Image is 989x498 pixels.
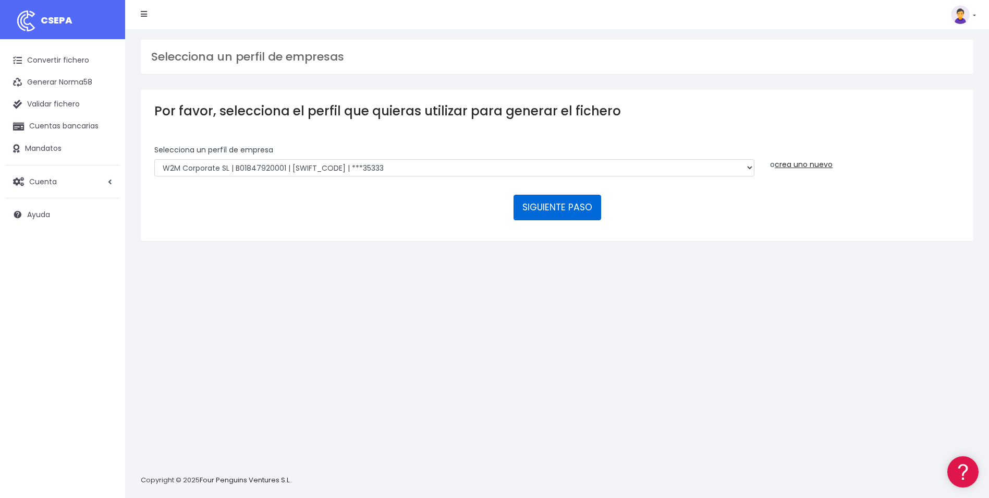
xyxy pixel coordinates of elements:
[13,8,39,34] img: logo
[200,475,291,485] a: Four Penguins Ventures S.L.
[5,115,120,137] a: Cuentas bancarias
[514,195,601,220] button: SIGUIENTE PASO
[775,159,833,170] a: crea uno nuevo
[5,138,120,160] a: Mandatos
[5,171,120,193] a: Cuenta
[154,145,273,156] label: Selecciona un perfíl de empresa
[951,5,970,24] img: profile
[5,204,120,226] a: Ayuda
[770,145,960,170] div: o
[29,176,57,186] span: Cuenta
[5,50,120,72] a: Convertir fichero
[27,209,50,220] span: Ayuda
[5,93,120,115] a: Validar fichero
[5,72,120,93] a: Generar Norma58
[154,103,960,118] h3: Por favor, selecciona el perfil que quieras utilizar para generar el fichero
[151,50,963,64] h3: Selecciona un perfil de empresas
[41,14,72,27] span: CSEPA
[141,475,292,486] p: Copyright © 2025 .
